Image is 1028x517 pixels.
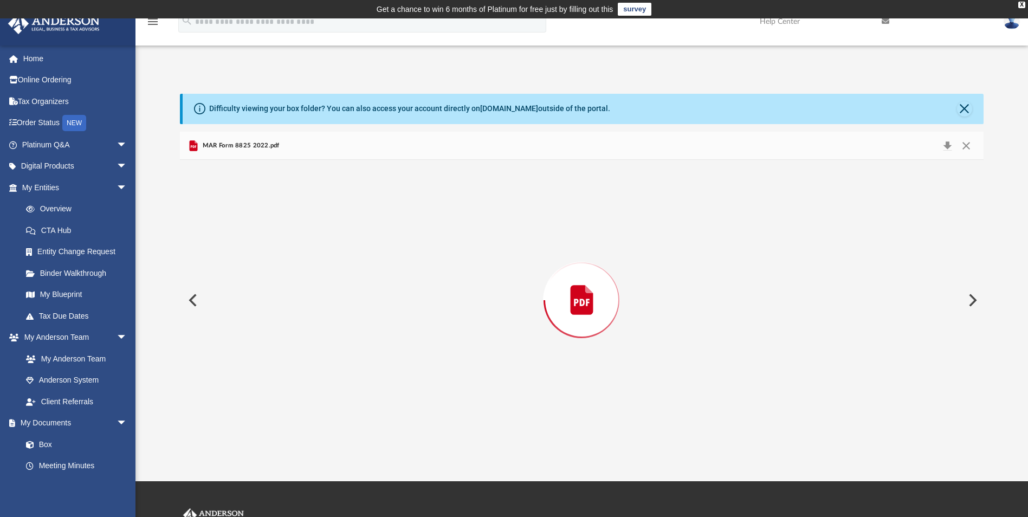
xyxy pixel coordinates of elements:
[15,241,144,263] a: Entity Change Request
[181,15,193,27] i: search
[957,101,972,117] button: Close
[1004,14,1020,29] img: User Pic
[117,156,138,178] span: arrow_drop_down
[15,370,138,391] a: Anderson System
[15,476,133,498] a: Forms Library
[8,112,144,134] a: Order StatusNEW
[117,134,138,156] span: arrow_drop_down
[15,198,144,220] a: Overview
[8,48,144,69] a: Home
[8,69,144,91] a: Online Ordering
[117,327,138,349] span: arrow_drop_down
[377,3,613,16] div: Get a chance to win 6 months of Platinum for free just by filling out this
[146,21,159,28] a: menu
[180,285,204,315] button: Previous File
[5,13,103,34] img: Anderson Advisors Platinum Portal
[956,138,976,153] button: Close
[117,177,138,199] span: arrow_drop_down
[15,305,144,327] a: Tax Due Dates
[8,412,138,434] a: My Documentsarrow_drop_down
[15,219,144,241] a: CTA Hub
[15,348,133,370] a: My Anderson Team
[117,412,138,435] span: arrow_drop_down
[15,391,138,412] a: Client Referrals
[15,455,138,477] a: Meeting Minutes
[209,103,610,114] div: Difficulty viewing your box folder? You can also access your account directly on outside of the p...
[146,15,159,28] i: menu
[8,177,144,198] a: My Entitiesarrow_drop_down
[618,3,651,16] a: survey
[15,262,144,284] a: Binder Walkthrough
[8,156,144,177] a: Digital Productsarrow_drop_down
[480,104,538,113] a: [DOMAIN_NAME]
[960,285,984,315] button: Next File
[8,134,144,156] a: Platinum Q&Aarrow_drop_down
[938,138,957,153] button: Download
[1018,2,1025,8] div: close
[8,91,144,112] a: Tax Organizers
[15,284,138,306] a: My Blueprint
[15,434,133,455] a: Box
[62,115,86,131] div: NEW
[200,141,279,151] span: MAR Form 8825 2022.pdf
[180,132,983,440] div: Preview
[8,327,138,348] a: My Anderson Teamarrow_drop_down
